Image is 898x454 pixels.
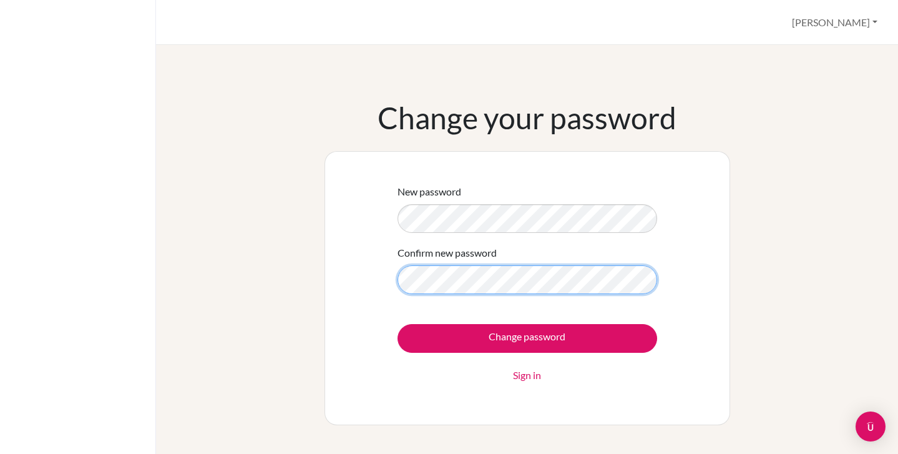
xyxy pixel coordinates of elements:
[786,11,883,34] button: [PERSON_NAME]
[856,412,886,442] div: Open Intercom Messenger
[513,368,541,383] a: Sign in
[398,184,461,199] label: New password
[398,324,657,353] input: Change password
[378,100,676,136] h1: Change your password
[398,245,497,260] label: Confirm new password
